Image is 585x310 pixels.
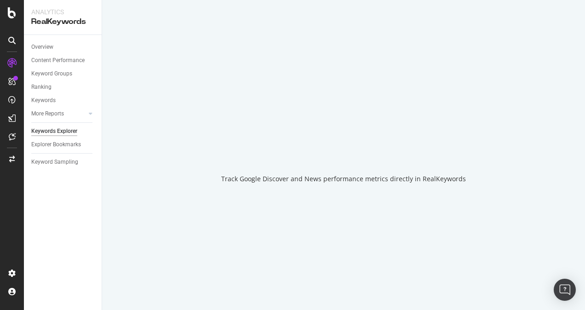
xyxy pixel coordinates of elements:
div: Overview [31,42,53,52]
a: Explorer Bookmarks [31,140,95,149]
div: Content Performance [31,56,85,65]
div: RealKeywords [31,17,94,27]
a: Ranking [31,82,95,92]
div: Analytics [31,7,94,17]
div: Keywords Explorer [31,126,77,136]
div: Keyword Groups [31,69,72,79]
div: Keywords [31,96,56,105]
a: Keyword Sampling [31,157,95,167]
div: More Reports [31,109,64,119]
div: Ranking [31,82,52,92]
div: Keyword Sampling [31,157,78,167]
div: Track Google Discover and News performance metrics directly in RealKeywords [221,174,466,184]
a: More Reports [31,109,86,119]
a: Content Performance [31,56,95,65]
a: Keyword Groups [31,69,95,79]
div: animation [310,126,377,160]
a: Keywords [31,96,95,105]
a: Keywords Explorer [31,126,95,136]
div: Explorer Bookmarks [31,140,81,149]
div: Open Intercom Messenger [554,279,576,301]
a: Overview [31,42,95,52]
